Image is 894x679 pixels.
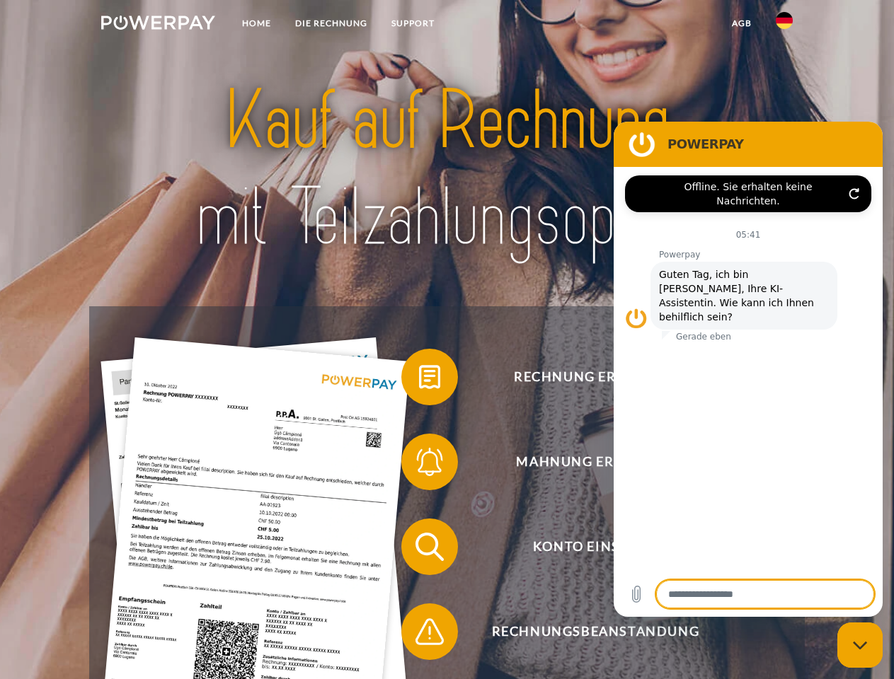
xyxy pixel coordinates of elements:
[422,603,769,660] span: Rechnungsbeanstandung
[230,11,283,36] a: Home
[401,603,769,660] button: Rechnungsbeanstandung
[412,529,447,564] img: qb_search.svg
[401,434,769,490] button: Mahnung erhalten?
[401,518,769,575] button: Konto einsehen
[283,11,379,36] a: DIE RECHNUNG
[422,434,769,490] span: Mahnung erhalten?
[614,122,883,617] iframe: Messaging-Fenster
[422,518,769,575] span: Konto einsehen
[720,11,764,36] a: agb
[135,68,759,271] img: title-powerpay_de.svg
[776,12,793,29] img: de
[379,11,447,36] a: SUPPORT
[837,622,883,668] iframe: Schaltfläche zum Öffnen des Messaging-Fensters; Konversation läuft
[412,444,447,480] img: qb_bell.svg
[401,349,769,405] button: Rechnung erhalten?
[422,349,769,405] span: Rechnung erhalten?
[412,614,447,649] img: qb_warning.svg
[101,16,215,30] img: logo-powerpay-white.svg
[412,359,447,395] img: qb_bill.svg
